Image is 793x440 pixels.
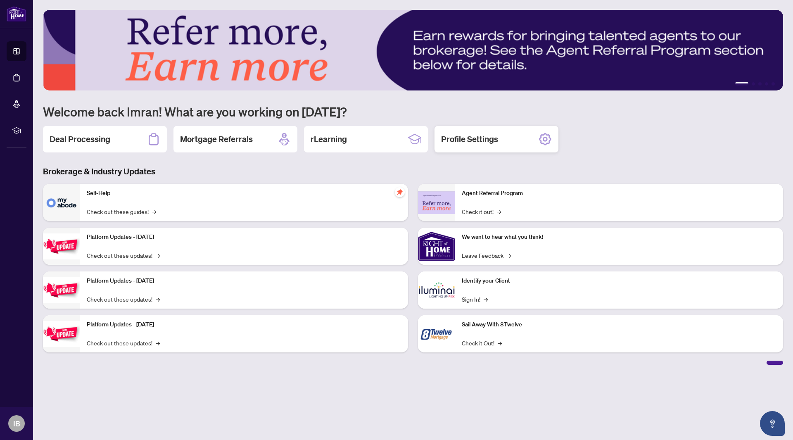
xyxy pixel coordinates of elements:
p: Platform Updates - [DATE] [87,233,401,242]
img: Self-Help [43,184,80,221]
p: Platform Updates - [DATE] [87,276,401,285]
h2: Profile Settings [441,133,498,145]
img: logo [7,6,26,21]
span: → [156,251,160,260]
a: Sign In!→ [462,295,488,304]
button: 3 [758,82,762,86]
p: Agent Referral Program [462,189,776,198]
button: 2 [752,82,755,86]
h2: Mortgage Referrals [180,133,253,145]
h2: Deal Processing [50,133,110,145]
p: Identify your Client [462,276,776,285]
a: Leave Feedback→ [462,251,511,260]
img: We want to hear what you think! [418,228,455,265]
a: Check it out!→ [462,207,501,216]
p: Sail Away With 8Twelve [462,320,776,329]
a: Check out these updates!→ [87,338,160,347]
span: → [156,295,160,304]
span: → [152,207,156,216]
a: Check out these updates!→ [87,295,160,304]
a: Check out these updates!→ [87,251,160,260]
button: 4 [765,82,768,86]
img: Agent Referral Program [418,191,455,214]
p: Self-Help [87,189,401,198]
button: Open asap [760,411,785,436]
span: → [497,207,501,216]
img: Slide 0 [43,10,783,90]
img: Platform Updates - June 23, 2025 [43,321,80,347]
h1: Welcome back Imran! What are you working on [DATE]? [43,104,783,119]
a: Check out these guides!→ [87,207,156,216]
img: Identify your Client [418,271,455,309]
span: pushpin [395,187,405,197]
img: Platform Updates - July 8, 2025 [43,277,80,303]
span: → [498,338,502,347]
span: → [156,338,160,347]
span: → [484,295,488,304]
a: Check it Out!→ [462,338,502,347]
h2: rLearning [311,133,347,145]
img: Sail Away With 8Twelve [418,315,455,352]
p: We want to hear what you think! [462,233,776,242]
span: IB [13,418,20,429]
span: → [507,251,511,260]
img: Platform Updates - July 21, 2025 [43,233,80,259]
h3: Brokerage & Industry Updates [43,166,783,177]
button: 1 [735,82,748,86]
button: 5 [772,82,775,86]
p: Platform Updates - [DATE] [87,320,401,329]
